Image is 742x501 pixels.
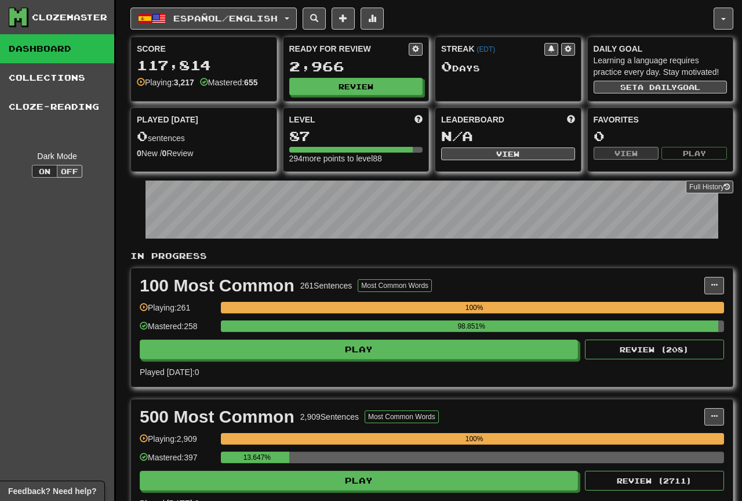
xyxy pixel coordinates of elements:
[140,277,294,294] div: 100 Most Common
[140,408,294,426] div: 500 Most Common
[137,77,194,88] div: Playing:
[358,279,432,292] button: Most Common Words
[441,147,575,160] button: View
[8,485,96,497] span: Open feedback widget
[594,43,728,55] div: Daily Goal
[585,471,724,491] button: Review (2711)
[686,181,733,193] a: Full History
[137,128,148,144] span: 0
[441,59,575,74] div: Day s
[441,114,504,125] span: Leaderboard
[441,128,473,144] span: N/A
[638,83,677,91] span: a daily
[174,78,194,87] strong: 3,217
[140,367,199,377] span: Played [DATE]: 0
[140,302,215,321] div: Playing: 261
[224,320,718,332] div: 98.851%
[57,165,82,178] button: Off
[137,58,271,73] div: 117,814
[140,433,215,452] div: Playing: 2,909
[289,78,423,95] button: Review
[661,147,727,160] button: Play
[414,114,423,125] span: Score more points to level up
[137,43,271,55] div: Score
[441,43,544,55] div: Streak
[289,114,315,125] span: Level
[137,114,198,125] span: Played [DATE]
[594,55,728,78] div: Learning a language requires practice every day. Stay motivated!
[365,410,439,423] button: Most Common Words
[594,81,728,93] button: Seta dailygoal
[594,147,659,160] button: View
[130,250,733,262] p: In Progress
[9,150,106,162] div: Dark Mode
[173,13,278,23] span: Español / English
[140,340,578,359] button: Play
[289,43,409,55] div: Ready for Review
[137,147,271,159] div: New / Review
[361,8,384,30] button: More stats
[300,280,352,291] div: 261 Sentences
[303,8,326,30] button: Search sentences
[130,8,297,30] button: Español/English
[567,114,575,125] span: This week in points, UTC
[594,114,728,125] div: Favorites
[224,433,724,445] div: 100%
[289,153,423,164] div: 294 more points to level 88
[332,8,355,30] button: Add sentence to collection
[140,452,215,471] div: Mastered: 397
[224,302,724,313] div: 100%
[300,411,359,423] div: 2,909 Sentences
[224,452,289,463] div: 13.647%
[244,78,257,87] strong: 655
[477,45,495,53] a: (EDT)
[594,129,728,143] div: 0
[162,149,167,158] strong: 0
[441,58,452,74] span: 0
[32,165,57,178] button: On
[585,340,724,359] button: Review (208)
[140,320,215,340] div: Mastered: 258
[137,149,141,158] strong: 0
[140,471,578,491] button: Play
[289,59,423,74] div: 2,966
[289,129,423,143] div: 87
[32,12,107,23] div: Clozemaster
[200,77,258,88] div: Mastered:
[137,129,271,144] div: sentences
